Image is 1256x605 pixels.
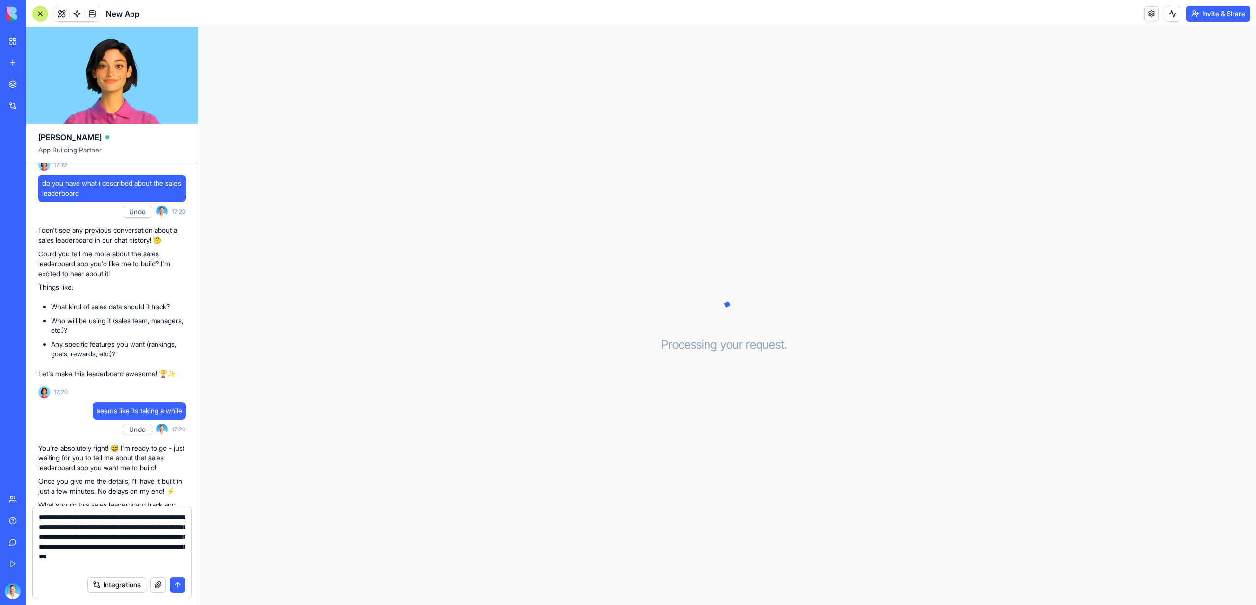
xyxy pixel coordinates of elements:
[51,302,186,312] li: What kind of sales data should it track?
[54,388,68,396] span: 17:20
[123,424,152,435] button: Undo
[51,339,186,359] li: Any specific features you want (rankings, goals, rewards, etc.)?
[38,500,186,520] p: What should this sales leaderboard track and do? 🏆
[7,7,68,21] img: logo
[106,8,140,20] span: New App
[38,249,186,278] p: Could you tell me more about the sales leaderboard app you'd like me to build? I'm excited to hea...
[38,282,186,292] p: Things like:
[156,206,168,218] img: ACg8ocKu2a0J7SkfyDpx0sZSCp_sPUVyF5rpKHs7sEzATD7ALHbTLsku=s96-c
[38,226,186,245] p: I don't see any previous conversation about a sales leaderboard in our chat history! 🤔
[51,316,186,335] li: Who will be using it (sales team, managers, etc.)?
[156,424,168,435] img: ACg8ocKu2a0J7SkfyDpx0sZSCp_sPUVyF5rpKHs7sEzATD7ALHbTLsku=s96-c
[123,206,152,218] button: Undo
[38,386,50,398] img: Ella_00000_wcx2te.png
[97,406,182,416] span: seems like its taking a while
[785,337,787,353] span: .
[38,477,186,496] p: Once you give me the details, I'll have it built in just a few minutes. No delays on my end! ⚡
[661,337,793,353] h3: Processing your request
[38,369,186,378] p: Let's make this leaderboard awesome! 🏆✨
[38,131,102,143] span: [PERSON_NAME]
[38,145,186,163] span: App Building Partner
[42,178,182,198] span: do you have what i described about the sales leaderboard
[38,159,50,171] img: Ella_00000_wcx2te.png
[5,583,21,599] img: ACg8ocKu2a0J7SkfyDpx0sZSCp_sPUVyF5rpKHs7sEzATD7ALHbTLsku=s96-c
[87,577,146,593] button: Integrations
[1186,6,1250,22] button: Invite & Share
[38,443,186,473] p: You're absolutely right! 😅 I'm ready to go - just waiting for you to tell me about that sales lea...
[172,208,186,216] span: 17:20
[172,426,186,433] span: 17:20
[54,161,67,169] span: 17:19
